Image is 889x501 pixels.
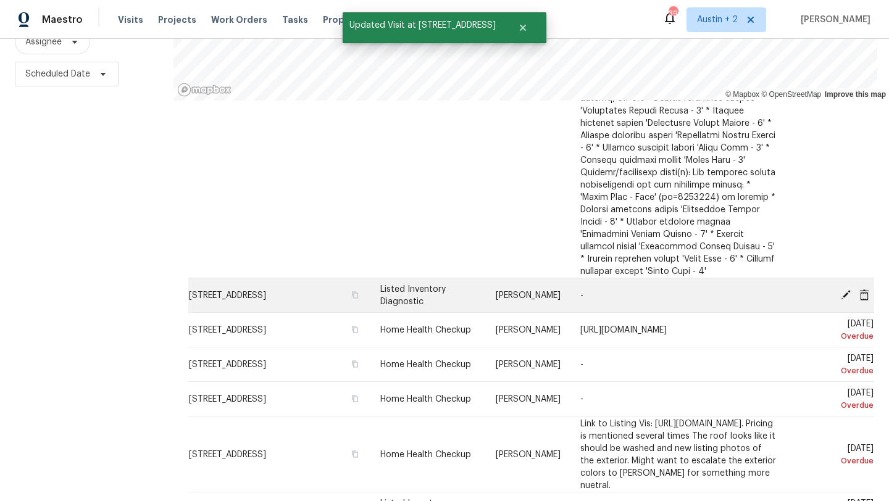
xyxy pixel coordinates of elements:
span: Edit [837,289,855,300]
div: Overdue [796,365,874,377]
div: Overdue [796,330,874,342]
span: Scheduled Date [25,68,90,80]
span: Properties [323,14,371,26]
span: [STREET_ADDRESS] [189,291,266,300]
button: Copy Address [349,448,361,459]
span: Home Health Checkup [380,450,471,458]
span: [PERSON_NAME] [496,450,561,458]
span: Visits [118,14,143,26]
span: [PERSON_NAME] [496,395,561,404]
a: Mapbox [725,90,759,99]
span: Home Health Checkup [380,326,471,334]
a: Improve this map [825,90,886,99]
button: Copy Address [349,393,361,404]
span: [URL][DOMAIN_NAME] [580,326,667,334]
span: Assignee [25,36,62,48]
span: Cancel [855,289,874,300]
span: Austin + 2 [697,14,738,26]
span: Projects [158,14,196,26]
span: - [580,395,583,404]
span: Maestro [42,14,83,26]
a: Mapbox homepage [177,83,232,97]
span: [DATE] [796,354,874,377]
button: Close [503,15,543,40]
span: Home Health Checkup [380,395,471,404]
span: [STREET_ADDRESS] [189,360,266,369]
span: [STREET_ADDRESS] [189,450,266,458]
span: Tasks [282,15,308,24]
span: [STREET_ADDRESS] [189,395,266,404]
span: [STREET_ADDRESS] [189,326,266,334]
span: Listed Inventory Diagnostic [380,285,446,306]
span: [DATE] [796,444,874,466]
span: Work Orders [211,14,267,26]
span: [PERSON_NAME] [496,291,561,300]
span: Updated Visit at [STREET_ADDRESS] [343,12,503,38]
button: Copy Address [349,358,361,370]
a: OpenStreetMap [761,90,821,99]
button: Copy Address [349,289,361,300]
span: [DATE] [796,320,874,342]
button: Copy Address [349,324,361,335]
span: [PERSON_NAME] [496,360,561,369]
div: Overdue [796,454,874,466]
span: - [580,360,583,369]
span: [DATE] [796,389,874,412]
div: 39 [669,7,677,20]
span: Home Health Checkup [380,360,471,369]
span: Link to Listing Vis: [URL][DOMAIN_NAME]. Pricing is mentioned several times The roof looks like i... [580,419,776,489]
span: [PERSON_NAME] [796,14,870,26]
span: [PERSON_NAME] [496,326,561,334]
span: - [580,291,583,300]
div: Overdue [796,399,874,412]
